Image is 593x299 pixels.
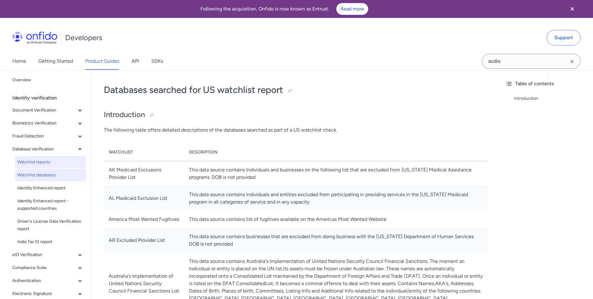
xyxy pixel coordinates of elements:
button: Document Verification [10,104,86,116]
a: Watchlist reports [15,156,86,168]
td: AR Excluded Provider List [104,228,184,253]
td: This data source contains businesses that are excluded from doing business with the [US_STATE] De... [184,228,488,253]
img: Onfido Logo [12,32,57,44]
span: Driver's License Data Verification report [17,218,84,233]
a: Getting Started [38,53,73,70]
button: eID Verification [10,249,86,261]
button: Compliance Suite [10,262,86,274]
a: Product Guides [85,53,119,70]
h1: Databases searched for US watchlist report [104,84,488,96]
span: eID Verification [12,251,76,259]
span: Database Verification [12,145,76,153]
button: Authentication [10,275,86,287]
span: India Tax ID report [17,238,84,246]
svg: Clear search field button [568,58,576,65]
a: Home [12,53,26,70]
a: Read more [336,3,368,15]
div: Table of contents [505,80,588,87]
a: Introduction [514,95,588,102]
span: Fraud Detection [12,133,76,140]
div: Following the acquisition, Onfido is now known as Entrust. [7,3,561,15]
span: Biometrics Verification [12,120,76,127]
h1: Developers [65,33,102,43]
a: Driver's License Data Verification report [15,215,86,235]
span: Watchlist databases [17,171,84,179]
span: Electronic Signature [12,290,76,297]
a: SDKs [151,53,163,70]
a: Overview [10,74,86,86]
a: Identity Enhanced report - supported countries [15,195,86,215]
span: Document Verification [12,107,76,114]
td: America Most Wanted Fugitives [104,211,184,228]
span: Overview [12,76,84,84]
td: This data source contains list of fugitives available on the Americas Most Wanted Website [184,211,488,228]
th: Watchlist [104,144,184,161]
a: India Tax ID report [15,236,86,248]
a: Watchlist databases [15,169,86,181]
td: AL Medicaid Exclusion List [104,186,184,211]
span: Compliance Suite [12,264,76,272]
h2: Introduction [104,110,488,120]
p: The following table offers detailed descriptions of the databases searched as part of a US watchl... [104,126,488,134]
a: API [132,53,139,70]
input: Onfido search input field [482,54,581,69]
span: Watchlist reports [17,158,84,166]
td: This data source contains Individuals and entities excluded from participating in providing servi... [184,186,488,211]
span: Authentication [12,277,76,284]
svg: Close banner [569,5,576,13]
div: Identity verification [12,92,89,104]
span: Identity Enhanced report [17,184,84,192]
td: This data source contains Individuals and businesses on the following list that are excluded from... [184,161,488,186]
span: Identity Enhanced report - supported countries [17,197,84,212]
th: Description [184,144,488,161]
a: Support [547,30,581,45]
button: Close banner [561,1,584,17]
a: Identity Enhanced report [15,182,86,194]
button: Fraud Detection [10,130,86,142]
button: Biometrics Verification [10,117,86,129]
button: Database Verification [10,143,86,155]
td: AK Medicaid Exclusions Provider List [104,161,184,186]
